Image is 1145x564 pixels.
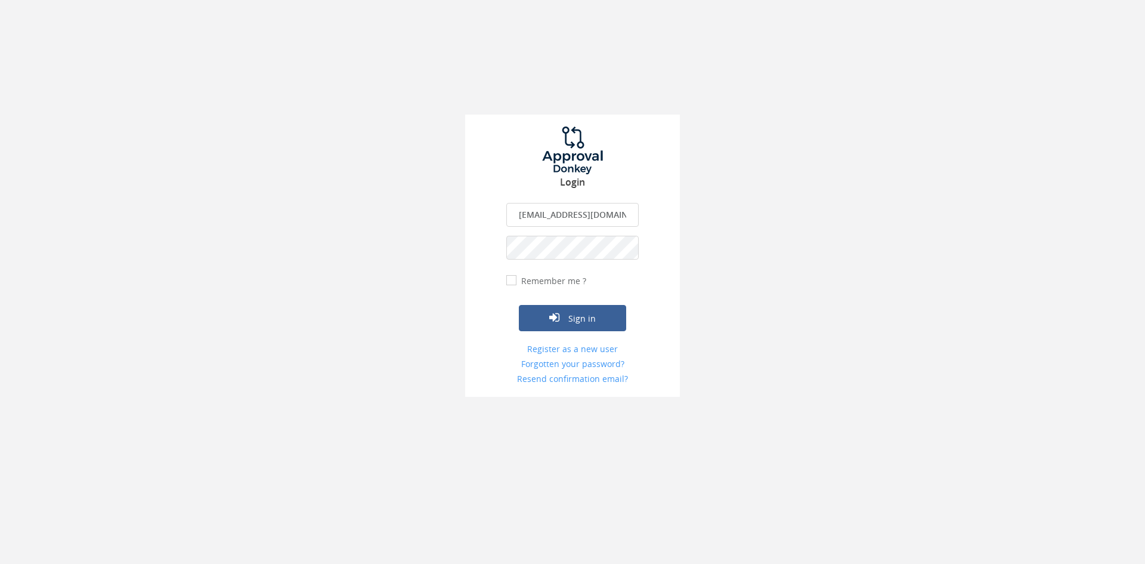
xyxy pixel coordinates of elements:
[519,305,626,331] button: Sign in
[506,358,639,370] a: Forgotten your password?
[506,203,639,227] input: Enter your Email
[518,275,586,287] label: Remember me ?
[465,177,680,188] h3: Login
[506,343,639,355] a: Register as a new user
[506,373,639,385] a: Resend confirmation email?
[528,127,617,174] img: logo.png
